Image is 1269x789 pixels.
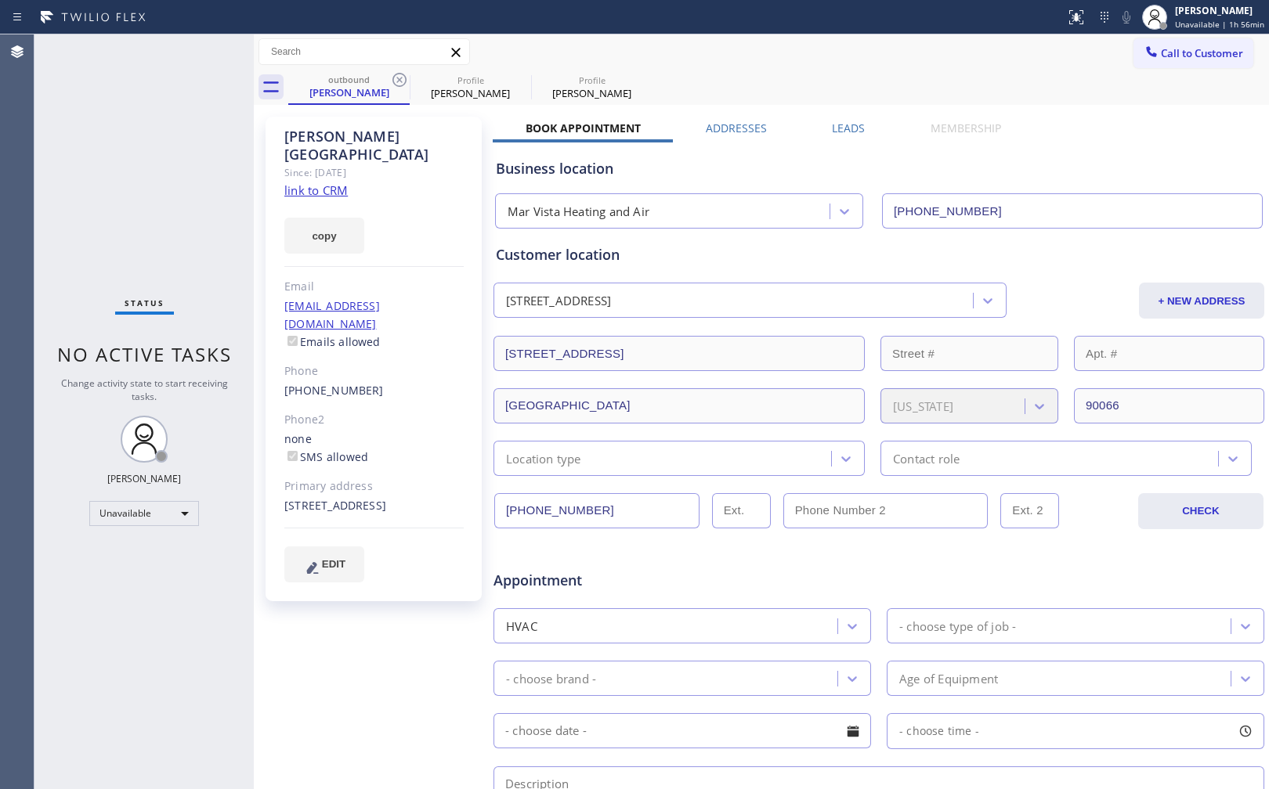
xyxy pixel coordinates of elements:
input: Street # [880,336,1058,371]
div: Profile [533,74,651,86]
input: ZIP [1074,388,1264,423]
label: Emails allowed [284,334,381,349]
label: Addresses [706,121,767,135]
div: Location type [506,449,581,467]
div: none [284,431,464,467]
span: Appointment [493,570,748,591]
div: [PERSON_NAME] [533,86,651,100]
label: Book Appointment [526,121,641,135]
input: Phone Number 2 [783,493,989,528]
div: Age of Equipment [899,669,998,687]
div: Mary Kerr [533,70,651,105]
span: Status [125,297,164,308]
input: SMS allowed [287,451,298,461]
div: Since: [DATE] [284,164,464,182]
input: Phone Number [882,193,1263,229]
span: Unavailable | 1h 56min [1175,19,1264,30]
span: No active tasks [57,341,232,367]
input: Search [259,39,469,64]
div: [PERSON_NAME] [107,472,181,485]
div: Primary address [284,477,464,495]
span: EDIT [322,558,345,570]
input: Ext. [712,493,771,528]
input: Apt. # [1074,336,1264,371]
label: Leads [832,121,865,135]
input: Phone Number [494,493,700,528]
div: Email [284,278,464,296]
div: [STREET_ADDRESS] [284,497,464,515]
span: Change activity state to start receiving tasks. [61,376,228,403]
button: CHECK [1138,493,1264,529]
div: [PERSON_NAME] [290,85,408,99]
label: SMS allowed [284,449,368,464]
div: Business location [496,158,1262,179]
div: - choose brand - [506,669,596,687]
div: Unavailable [89,501,199,526]
button: copy [284,218,364,254]
div: [STREET_ADDRESS] [506,292,611,310]
div: Phone [284,362,464,380]
input: Ext. 2 [1000,493,1059,528]
input: Emails allowed [287,336,298,346]
button: Mute [1115,6,1137,28]
div: Customer location [496,244,1262,265]
a: [PHONE_NUMBER] [284,383,384,398]
label: Membership [931,121,1001,135]
button: Call to Customer [1133,38,1253,68]
div: [PERSON_NAME] [1175,4,1264,17]
input: - choose date - [493,713,871,748]
span: - choose time - [899,723,979,738]
div: HVAC [506,617,537,635]
input: City [493,388,865,423]
div: Profile [411,74,530,86]
div: Mary Kerr [411,70,530,105]
div: [PERSON_NAME] [GEOGRAPHIC_DATA] [284,128,464,164]
div: Mar Vista Heating and Air [508,203,649,221]
button: EDIT [284,546,364,582]
button: + NEW ADDRESS [1139,283,1264,319]
a: [EMAIL_ADDRESS][DOMAIN_NAME] [284,298,380,331]
span: Call to Customer [1161,46,1243,60]
div: Jay Trinidad [290,70,408,103]
input: Address [493,336,865,371]
div: Contact role [893,449,960,467]
div: Phone2 [284,411,464,429]
div: outbound [290,74,408,85]
div: - choose type of job - [899,617,1016,635]
div: [PERSON_NAME] [411,86,530,100]
a: link to CRM [284,182,348,198]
